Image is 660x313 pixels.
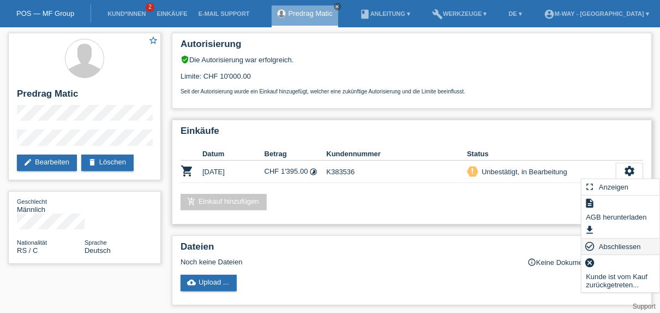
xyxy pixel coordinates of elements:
a: add_shopping_cartEinkauf hinzufügen [181,194,267,210]
a: E-Mail Support [193,10,255,17]
span: Serbien / C / 22.11.2017 [17,246,38,255]
div: Keine Dokumente notwendig [527,258,643,267]
i: fullscreen [584,181,595,192]
i: edit [23,158,32,167]
a: DE ▾ [503,10,527,17]
i: add_shopping_cart [187,197,196,206]
a: POS — MF Group [16,9,74,17]
i: description [584,198,595,209]
h2: Einkäufe [181,126,643,142]
a: deleteLöschen [81,155,134,171]
p: Seit der Autorisierung wurde ein Einkauf hinzugefügt, welcher eine zukünftige Autorisierung und d... [181,88,643,95]
a: account_circlem-way - [GEOGRAPHIC_DATA] ▾ [538,10,655,17]
i: close [335,4,340,9]
span: Sprache [85,239,107,246]
i: star_border [148,36,158,45]
h2: Predrag Matic [17,88,152,105]
a: bookAnleitung ▾ [354,10,416,17]
i: priority_high [469,167,477,175]
a: star_border [148,36,158,47]
i: delete [88,158,97,167]
th: Betrag [265,147,327,161]
a: Support [633,303,656,310]
i: settings [623,165,635,177]
div: Noch keine Dateien [181,258,514,266]
i: cloud_upload [187,278,196,287]
span: Geschlecht [17,198,47,205]
td: K383536 [326,161,467,183]
h2: Autorisierung [181,39,643,55]
i: build [432,9,443,20]
i: POSP00026613 [181,164,194,178]
div: Männlich [17,197,85,214]
td: [DATE] [202,161,265,183]
div: Die Autorisierung war erfolgreich. [181,55,643,64]
div: Limite: CHF 10'000.00 [181,64,643,95]
a: Predrag Matic [289,9,333,17]
td: CHF 1'395.00 [265,161,327,183]
i: verified_user [181,55,189,64]
a: cloud_uploadUpload ... [181,275,237,291]
a: buildWerkzeuge ▾ [427,10,493,17]
span: 2 [146,3,154,12]
span: Nationalität [17,239,47,246]
h2: Dateien [181,241,643,258]
th: Kundennummer [326,147,467,161]
span: Deutsch [85,246,111,255]
i: book [359,9,370,20]
i: 12 Raten [310,168,318,176]
i: account_circle [544,9,555,20]
a: editBearbeiten [17,155,77,171]
th: Status [467,147,616,161]
a: Einkäufe [151,10,193,17]
span: AGB herunterladen [584,210,648,223]
i: get_app [584,225,595,235]
a: Kund*innen [102,10,151,17]
th: Datum [202,147,265,161]
div: Unbestätigt, in Bearbeitung [478,166,567,178]
a: close [334,3,341,10]
i: info_outline [527,258,536,267]
span: Anzeigen [597,180,630,193]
